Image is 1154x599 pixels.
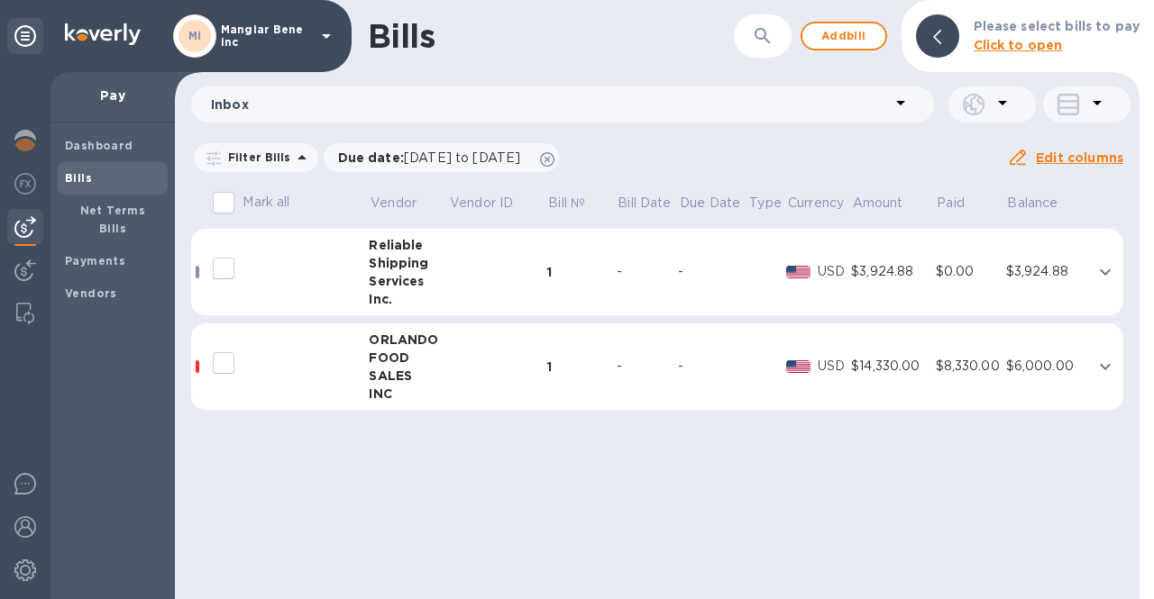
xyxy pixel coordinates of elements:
p: Paid [937,194,965,213]
p: Bill Date [618,194,671,213]
p: Due Date [680,194,740,213]
h1: Bills [368,17,435,55]
p: Mangiar Bene inc [221,23,311,49]
div: $14,330.00 [851,357,935,376]
p: Inbox [211,95,890,113]
p: USD [818,262,851,281]
span: Bill № [548,194,609,213]
img: Foreign exchange [14,173,36,195]
p: Currency [788,194,844,213]
b: Click to open [974,38,1063,52]
div: $8,330.00 [936,357,1006,376]
div: 1 [547,263,617,281]
img: USD [786,360,811,373]
b: Please select bills to pay [974,19,1140,33]
b: Net Terms Bills [80,204,146,235]
b: MI [188,29,202,42]
b: Bills [65,171,92,185]
div: $0.00 [936,262,1006,281]
span: Vendor ID [450,194,536,213]
div: $3,924.88 [1006,262,1091,281]
div: Due date:[DATE] to [DATE] [324,143,560,172]
p: Vendor [371,194,417,213]
div: SALES [369,367,448,385]
div: 1 [547,358,617,376]
p: Amount [853,194,903,213]
div: Reliable [369,236,448,254]
button: expand row [1092,259,1119,286]
button: Addbill [801,22,887,50]
div: - [617,262,679,281]
span: Paid [937,194,988,213]
div: $3,924.88 [851,262,935,281]
div: - [617,357,679,376]
u: Edit columns [1036,150,1123,165]
b: Dashboard [65,139,133,152]
div: - [678,357,747,376]
div: $6,000.00 [1006,357,1091,376]
p: USD [818,357,851,376]
b: Payments [65,254,125,268]
div: - [678,262,747,281]
div: FOOD [369,349,448,367]
div: Inc. [369,290,448,308]
p: Type [749,194,782,213]
p: Mark all [243,193,289,212]
span: [DATE] to [DATE] [404,150,520,165]
span: Vendor [371,194,440,213]
p: Vendor ID [450,194,513,213]
b: Vendors [65,286,117,300]
p: Balance [1007,194,1058,213]
span: Add bill [817,25,871,47]
span: Amount [853,194,927,213]
span: Balance [1007,194,1081,213]
div: Shipping [369,254,448,272]
div: ORLANDO [369,331,448,349]
img: Logo [65,23,141,45]
div: INC [369,385,448,403]
p: Filter Bills [221,150,291,165]
div: Unpin categories [7,18,43,54]
p: Pay [65,86,160,104]
button: expand row [1092,353,1119,380]
div: Services [369,272,448,290]
p: Due date : [338,149,530,167]
img: USD [786,266,811,278]
p: Bill № [548,194,585,213]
